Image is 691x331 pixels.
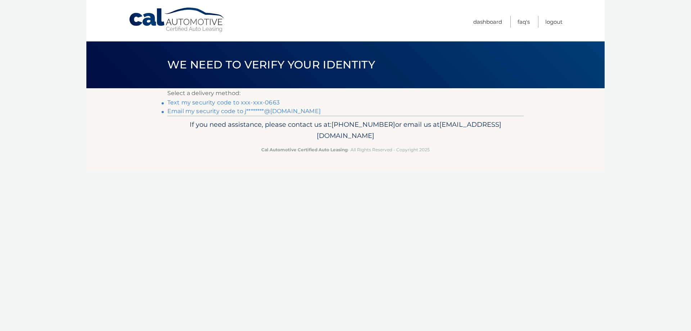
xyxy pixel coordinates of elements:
p: - All Rights Reserved - Copyright 2025 [172,146,519,153]
p: Select a delivery method: [167,88,524,98]
strong: Cal Automotive Certified Auto Leasing [261,147,348,152]
a: Email my security code to j********@[DOMAIN_NAME] [167,108,321,115]
a: FAQ's [518,16,530,28]
span: We need to verify your identity [167,58,375,71]
a: Text my security code to xxx-xxx-0663 [167,99,280,106]
a: Logout [545,16,563,28]
span: [PHONE_NUMBER] [331,120,395,129]
p: If you need assistance, please contact us at: or email us at [172,119,519,142]
a: Dashboard [473,16,502,28]
a: Cal Automotive [128,7,226,33]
